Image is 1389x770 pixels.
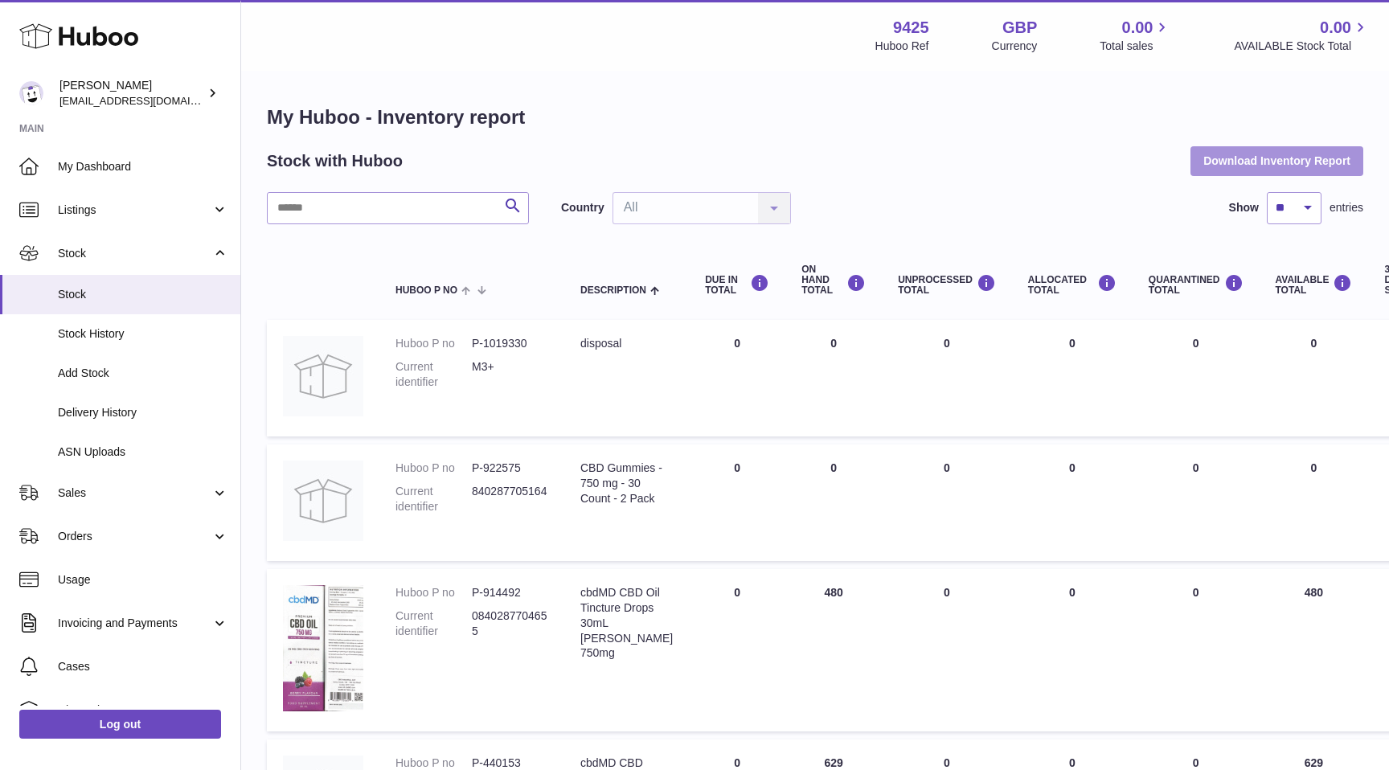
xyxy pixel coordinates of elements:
[1330,200,1363,215] span: entries
[395,285,457,296] span: Huboo P no
[472,608,548,639] dd: 0840287704655
[59,94,236,107] span: [EMAIL_ADDRESS][DOMAIN_NAME]
[58,485,211,501] span: Sales
[992,39,1038,54] div: Currency
[19,710,221,739] a: Log out
[283,336,363,416] img: product image
[785,320,882,436] td: 0
[19,81,43,105] img: Huboo@cbdmd.com
[580,461,673,506] div: CBD Gummies - 750 mg - 30 Count - 2 Pack
[785,569,882,731] td: 480
[1122,17,1153,39] span: 0.00
[395,359,472,390] dt: Current identifier
[1012,444,1133,561] td: 0
[882,320,1012,436] td: 0
[1002,17,1037,39] strong: GBP
[283,461,363,541] img: product image
[58,444,228,460] span: ASN Uploads
[882,444,1012,561] td: 0
[58,246,211,261] span: Stock
[689,320,785,436] td: 0
[472,359,548,390] dd: M3+
[561,200,604,215] label: Country
[1320,17,1351,39] span: 0.00
[1028,274,1117,296] div: ALLOCATED Total
[58,659,228,674] span: Cases
[705,274,769,296] div: DUE IN TOTAL
[689,569,785,731] td: 0
[395,585,472,600] dt: Huboo P no
[1193,586,1199,599] span: 0
[875,39,929,54] div: Huboo Ref
[893,17,929,39] strong: 9425
[58,203,211,218] span: Listings
[1193,337,1199,350] span: 0
[580,585,673,661] div: cbdMD CBD Oil Tincture Drops 30mL [PERSON_NAME] 750mg
[58,702,228,718] span: Channels
[689,444,785,561] td: 0
[1260,569,1369,731] td: 480
[472,461,548,476] dd: P-922575
[395,461,472,476] dt: Huboo P no
[472,585,548,600] dd: P-914492
[1193,461,1199,474] span: 0
[1100,17,1171,54] a: 0.00 Total sales
[267,150,403,172] h2: Stock with Huboo
[58,326,228,342] span: Stock History
[1234,17,1370,54] a: 0.00 AVAILABLE Stock Total
[801,264,866,297] div: ON HAND Total
[58,572,228,588] span: Usage
[1234,39,1370,54] span: AVAILABLE Stock Total
[395,484,472,514] dt: Current identifier
[898,274,996,296] div: UNPROCESSED Total
[58,287,228,302] span: Stock
[1276,274,1353,296] div: AVAILABLE Total
[58,529,211,544] span: Orders
[1100,39,1171,54] span: Total sales
[580,285,646,296] span: Description
[283,585,363,711] img: product image
[1190,146,1363,175] button: Download Inventory Report
[395,608,472,639] dt: Current identifier
[1012,569,1133,731] td: 0
[580,336,673,351] div: disposal
[1229,200,1259,215] label: Show
[472,336,548,351] dd: P-1019330
[1012,320,1133,436] td: 0
[1260,444,1369,561] td: 0
[1149,274,1244,296] div: QUARANTINED Total
[882,569,1012,731] td: 0
[1260,320,1369,436] td: 0
[395,336,472,351] dt: Huboo P no
[58,159,228,174] span: My Dashboard
[1193,756,1199,769] span: 0
[472,484,548,514] dd: 840287705164
[785,444,882,561] td: 0
[58,366,228,381] span: Add Stock
[59,78,204,109] div: [PERSON_NAME]
[58,405,228,420] span: Delivery History
[58,616,211,631] span: Invoicing and Payments
[267,104,1363,130] h1: My Huboo - Inventory report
